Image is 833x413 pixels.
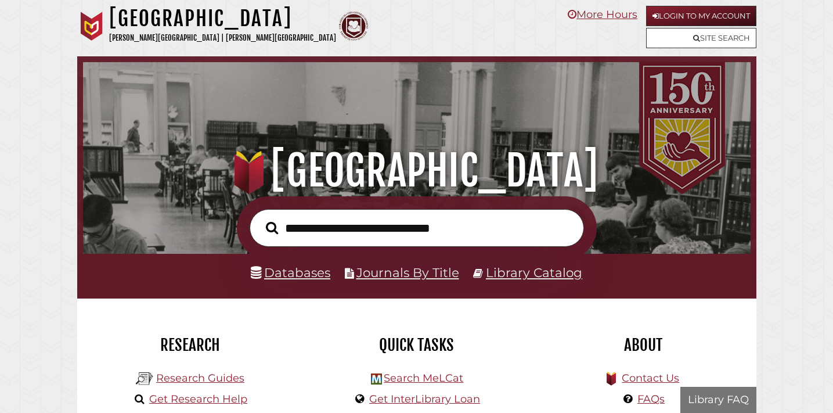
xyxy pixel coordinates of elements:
a: FAQs [637,393,665,405]
button: Search [260,218,284,238]
h2: Research [86,335,295,355]
p: [PERSON_NAME][GEOGRAPHIC_DATA] | [PERSON_NAME][GEOGRAPHIC_DATA] [109,31,336,45]
a: Search MeLCat [384,372,463,385]
h2: Quick Tasks [312,335,521,355]
a: Databases [251,265,330,280]
a: Login to My Account [646,6,756,26]
a: Research Guides [156,372,244,385]
h1: [GEOGRAPHIC_DATA] [95,145,738,196]
i: Search [266,221,278,235]
a: More Hours [568,8,637,21]
a: Contact Us [622,372,679,385]
img: Hekman Library Logo [136,370,153,387]
img: Calvin Theological Seminary [339,12,368,41]
h1: [GEOGRAPHIC_DATA] [109,6,336,31]
a: Journals By Title [356,265,459,280]
img: Hekman Library Logo [371,374,382,385]
a: Site Search [646,28,756,48]
a: Get Research Help [149,393,247,405]
img: Calvin University [77,12,106,41]
a: Library Catalog [486,265,582,280]
h2: About [539,335,748,355]
a: Get InterLibrary Loan [369,393,480,405]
